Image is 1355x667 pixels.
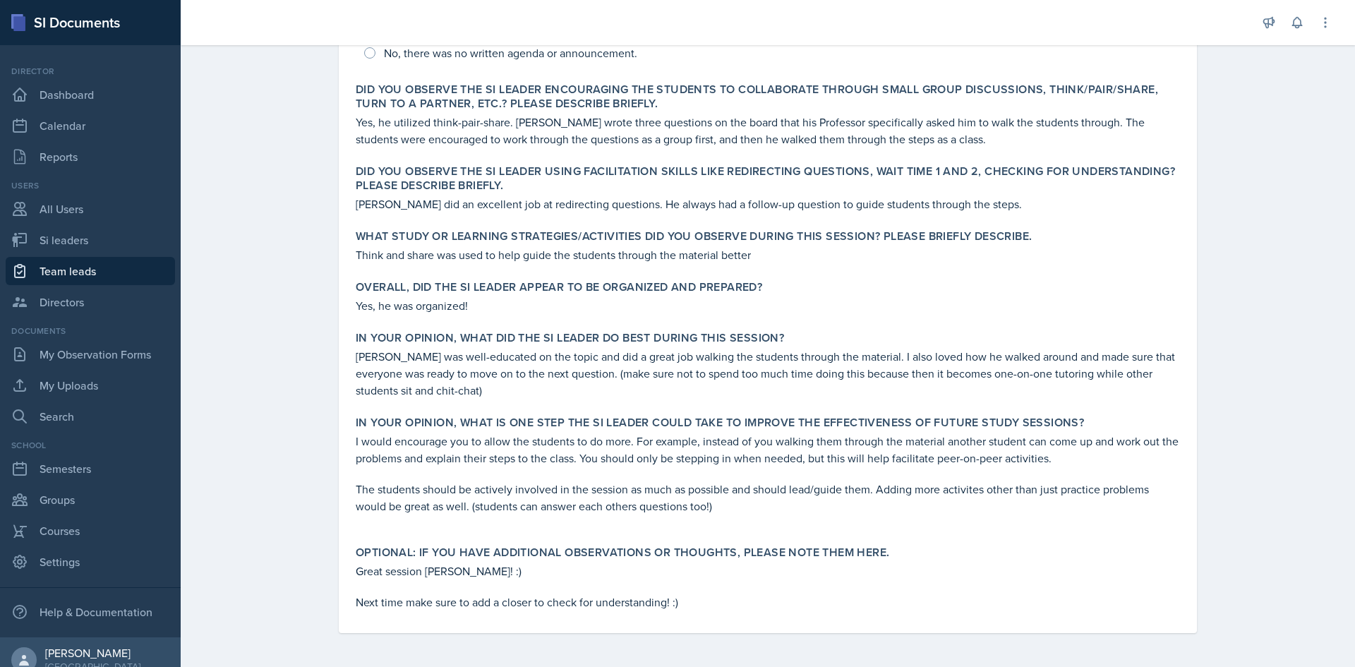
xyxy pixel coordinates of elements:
label: In your opinion, what did the SI Leader do BEST during this session? [356,331,784,345]
a: Calendar [6,112,175,140]
p: Next time make sure to add a closer to check for understanding! :) [356,594,1180,611]
label: Optional: If you have additional observations or thoughts, please note them here. [356,546,889,560]
a: All Users [6,195,175,223]
a: Team leads [6,257,175,285]
a: Search [6,402,175,431]
a: My Observation Forms [6,340,175,368]
a: Courses [6,517,175,545]
div: [PERSON_NAME] [45,646,140,660]
a: Si leaders [6,226,175,254]
p: Great session [PERSON_NAME]! :) [356,563,1180,579]
p: [PERSON_NAME] was well-educated on the topic and did a great job walking the students through the... [356,348,1180,399]
p: [PERSON_NAME] did an excellent job at redirecting questions. He always had a follow-up question t... [356,196,1180,212]
label: Overall, did the SI Leader appear to be organized and prepared? [356,280,762,294]
label: In your opinion, what is ONE step the SI Leader could take to improve the effectiveness of future... [356,416,1084,430]
p: Yes, he was organized! [356,297,1180,314]
a: Settings [6,548,175,576]
a: Directors [6,288,175,316]
p: Think and share was used to help guide the students through the material better [356,246,1180,263]
div: School [6,439,175,452]
a: Groups [6,486,175,514]
label: Did you observe the SI Leader using facilitation skills like redirecting questions, wait time 1 a... [356,164,1180,193]
p: Yes, he utilized think-pair-share. [PERSON_NAME] wrote three questions on the board that his Prof... [356,114,1180,148]
div: Director [6,65,175,78]
p: I would encourage you to allow the students to do more. For example, instead of you walking them ... [356,433,1180,467]
div: Documents [6,325,175,337]
p: The students should be actively involved in the session as much as possible and should lead/guide... [356,481,1180,515]
a: Reports [6,143,175,171]
label: What study or learning strategies/activities did you observe during this session? Please briefly ... [356,229,1032,244]
a: Semesters [6,455,175,483]
div: Users [6,179,175,192]
div: Help & Documentation [6,598,175,626]
a: Dashboard [6,80,175,109]
a: My Uploads [6,371,175,399]
label: Did you observe the SI Leader encouraging the students to collaborate through small group discuss... [356,83,1180,111]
